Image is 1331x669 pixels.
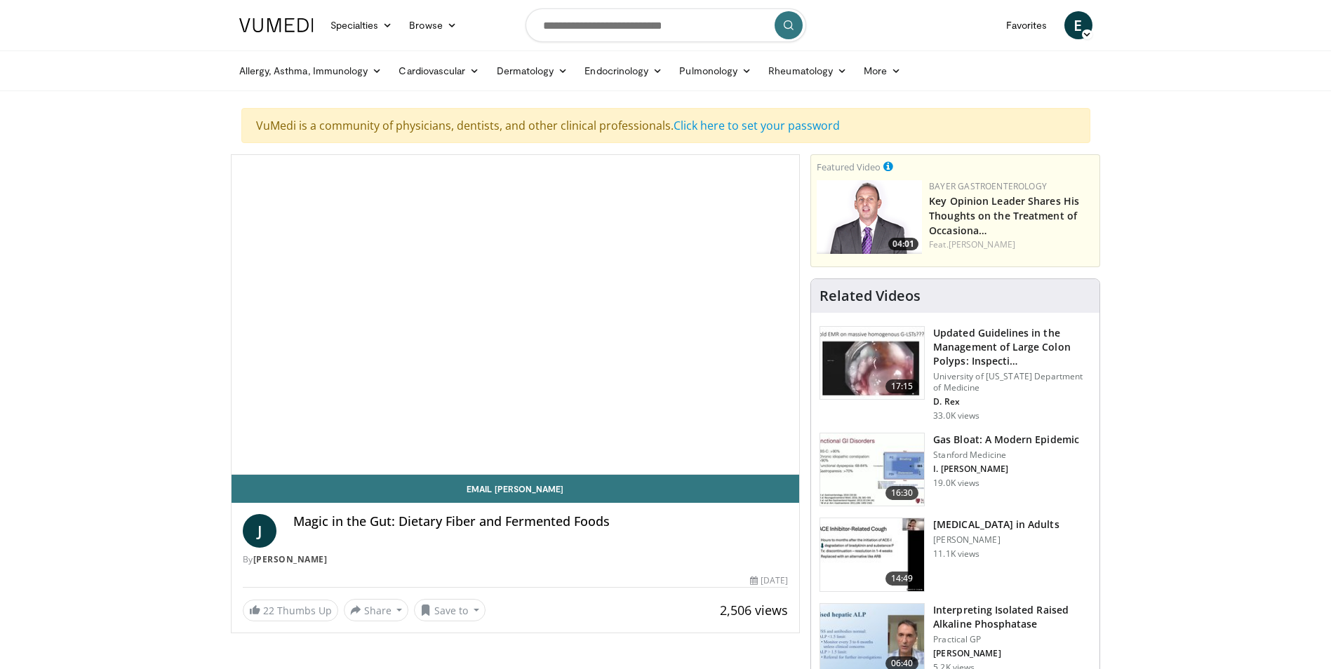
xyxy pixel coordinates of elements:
[414,599,486,621] button: Save to
[322,11,401,39] a: Specialties
[933,518,1059,532] h3: [MEDICAL_DATA] in Adults
[720,602,788,619] span: 2,506 views
[232,155,800,475] video-js: Video Player
[243,553,789,566] div: By
[488,57,577,85] a: Dermatology
[671,57,760,85] a: Pulmonology
[933,548,979,560] p: 11.1K views
[1064,11,1092,39] a: E
[929,194,1079,237] a: Key Opinion Leader Shares His Thoughts on the Treatment of Occasiona…
[933,371,1091,393] p: University of [US_STATE] Department of Medicine
[820,326,1091,421] a: 17:15 Updated Guidelines in the Management of Large Colon Polyps: Inspecti… University of [US_STA...
[241,108,1090,143] div: VuMedi is a community of physicians, dentists, and other clinical professionals.
[949,238,1015,250] a: [PERSON_NAME]
[933,464,1079,475] p: I. [PERSON_NAME]
[933,433,1079,447] h3: Gas Bloat: A Modern Epidemic
[750,574,788,587] div: [DATE]
[526,8,806,42] input: Search topics, interventions
[243,514,276,548] a: J
[576,57,671,85] a: Endocrinology
[933,534,1059,546] p: [PERSON_NAME]
[933,603,1091,631] h3: Interpreting Isolated Raised Alkaline Phosphatase
[232,475,800,503] a: Email [PERSON_NAME]
[929,238,1094,251] div: Feat.
[243,600,338,621] a: 22 Thumbs Up
[253,553,328,565] a: [PERSON_NAME]
[933,648,1091,659] p: [PERSON_NAME]
[885,379,919,393] span: 17:15
[929,180,1047,192] a: Bayer Gastroenterology
[820,518,1091,592] a: 14:49 [MEDICAL_DATA] in Adults [PERSON_NAME] 11.1K views
[888,238,918,250] span: 04:01
[933,396,1091,407] p: D. Rex
[263,604,274,617] span: 22
[820,433,924,506] img: 480ec31d-e3c1-475b-8289-0a0659db689a.150x105_q85_crop-smart_upscale.jpg
[293,514,789,529] h4: Magic in the Gut: Dietary Fiber and Fermented Foods
[817,161,881,173] small: Featured Video
[820,433,1091,507] a: 16:30 Gas Bloat: A Modern Epidemic Stanford Medicine I. [PERSON_NAME] 19.0K views
[820,327,924,400] img: dfcfcb0d-b871-4e1a-9f0c-9f64970f7dd8.150x105_q85_crop-smart_upscale.jpg
[674,118,840,133] a: Click here to set your password
[344,599,409,621] button: Share
[231,57,391,85] a: Allergy, Asthma, Immunology
[820,518,924,591] img: 11950cd4-d248-4755-8b98-ec337be04c84.150x105_q85_crop-smart_upscale.jpg
[885,486,919,500] span: 16:30
[933,326,1091,368] h3: Updated Guidelines in the Management of Large Colon Polyps: Inspecti…
[817,180,922,254] a: 04:01
[885,572,919,586] span: 14:49
[933,450,1079,461] p: Stanford Medicine
[390,57,488,85] a: Cardiovascular
[998,11,1056,39] a: Favorites
[933,478,979,489] p: 19.0K views
[820,288,921,304] h4: Related Videos
[855,57,909,85] a: More
[817,180,922,254] img: 9828b8df-38ad-4333-b93d-bb657251ca89.png.150x105_q85_crop-smart_upscale.png
[933,634,1091,645] p: Practical GP
[401,11,465,39] a: Browse
[933,410,979,421] p: 33.0K views
[239,18,314,32] img: VuMedi Logo
[760,57,855,85] a: Rheumatology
